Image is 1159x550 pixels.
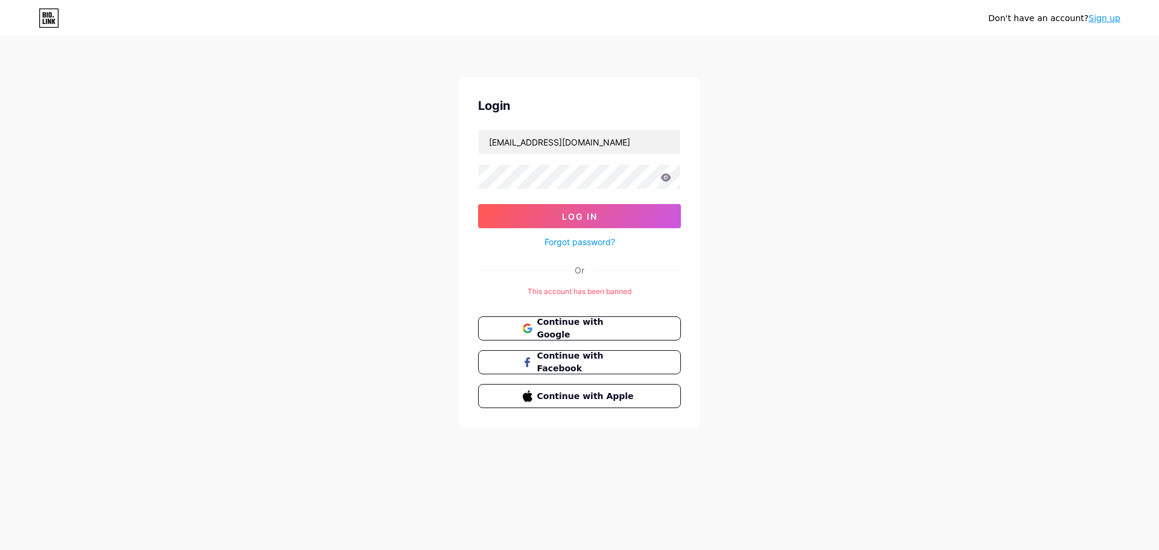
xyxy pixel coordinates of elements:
[478,97,681,115] div: Login
[1088,13,1120,23] a: Sign up
[478,204,681,228] button: Log In
[537,316,637,341] span: Continue with Google
[478,316,681,341] button: Continue with Google
[537,390,637,403] span: Continue with Apple
[562,211,598,222] span: Log In
[537,350,637,375] span: Continue with Facebook
[478,350,681,374] button: Continue with Facebook
[988,12,1120,25] div: Don't have an account?
[479,130,680,154] input: Username
[478,286,681,297] div: This account has been banned
[575,264,584,277] div: Or
[544,235,615,248] a: Forgot password?
[478,384,681,408] button: Continue with Apple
